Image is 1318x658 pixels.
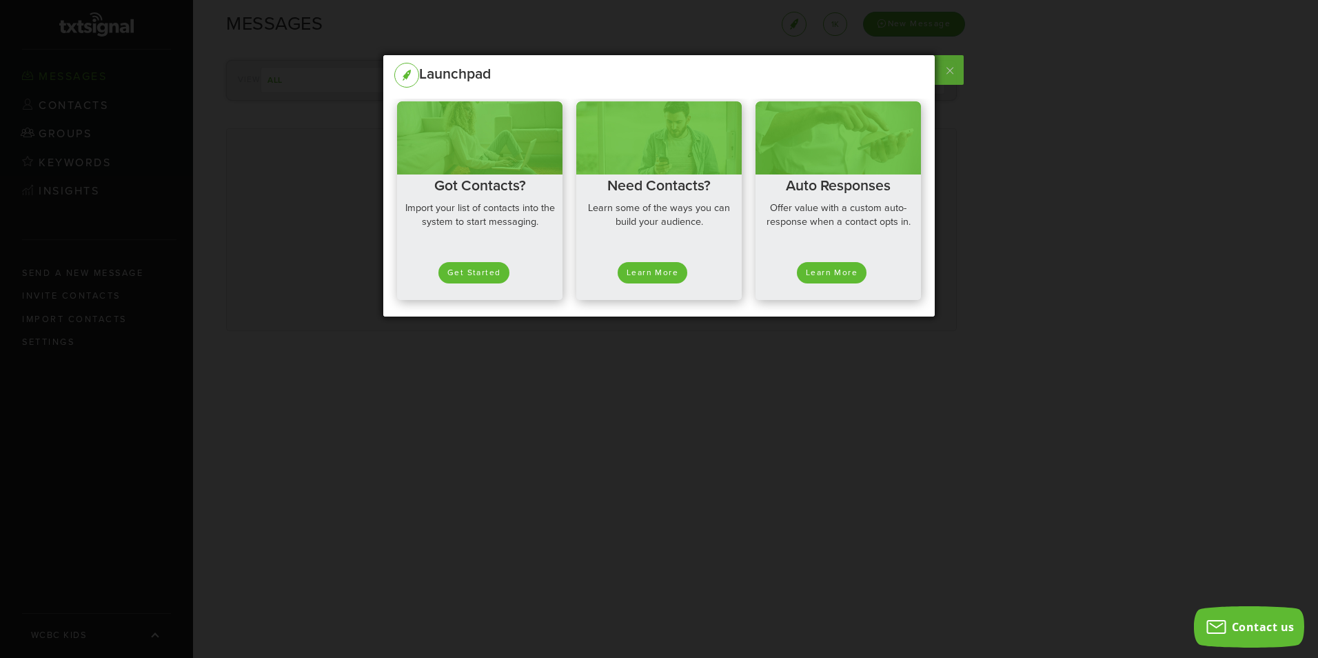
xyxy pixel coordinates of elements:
p: Offer value with a custom auto-response when a contact opts in. [761,201,915,271]
button: Get Started [438,262,509,283]
button: Learn More [618,262,687,283]
button: Learn More [797,262,866,283]
h2: Got Contacts? [420,178,539,194]
h2: Need Contacts? [600,178,718,194]
h2: Auto Responses [779,178,898,194]
p: Import your list of contacts into the system to start messaging. [403,201,557,271]
div: Launchpad [394,63,491,88]
p: Learn some of the ways you can build your audience. [582,201,736,271]
button: Contact us [1194,606,1304,648]
span: Contact us [1232,619,1295,635]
